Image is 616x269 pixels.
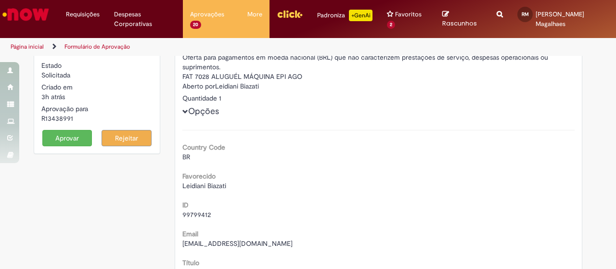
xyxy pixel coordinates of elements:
[7,38,403,56] ul: Trilhas de página
[182,210,211,219] span: 99799412
[41,92,65,101] span: 3h atrás
[41,104,88,114] label: Aprovação para
[41,92,153,102] div: 28/08/2025 09:10:45
[66,10,100,19] span: Requisições
[190,10,224,19] span: Aprovações
[41,114,153,123] div: R13438991
[102,130,152,146] button: Rejeitar
[1,5,51,24] img: ServiceNow
[182,201,189,209] b: ID
[182,81,575,93] div: Leidiani Biazati
[182,239,293,248] span: [EMAIL_ADDRESS][DOMAIN_NAME]
[536,10,584,28] span: [PERSON_NAME] Magalhaes
[182,258,199,267] b: Título
[182,81,215,91] label: Aberto por
[182,52,575,72] div: Oferta para pagamentos em moeda nacional (BRL) que não caracterizem prestações de serviço, despes...
[395,10,422,19] span: Favoritos
[42,130,92,146] button: Aprovar
[41,82,73,92] label: Criado em
[277,7,303,21] img: click_logo_yellow_360x200.png
[41,92,65,101] time: 28/08/2025 09:10:45
[64,43,130,51] a: Formulário de Aprovação
[41,61,62,70] label: Estado
[182,153,190,161] span: BR
[522,11,529,17] span: RM
[182,172,216,180] b: Favorecido
[190,21,201,29] span: 20
[387,21,395,29] span: 2
[182,143,225,152] b: Country Code
[182,93,575,103] div: Quantidade 1
[247,10,262,19] span: More
[114,10,176,29] span: Despesas Corporativas
[442,10,482,28] a: Rascunhos
[182,181,226,190] span: Leidiani Biazati
[182,72,575,81] div: FAT 7028 ALUGUÉL MÁQUINA EPI AGO
[442,19,477,28] span: Rascunhos
[182,230,198,238] b: Email
[349,10,372,21] p: +GenAi
[11,43,44,51] a: Página inicial
[317,10,372,21] div: Padroniza
[41,70,153,80] div: Solicitada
